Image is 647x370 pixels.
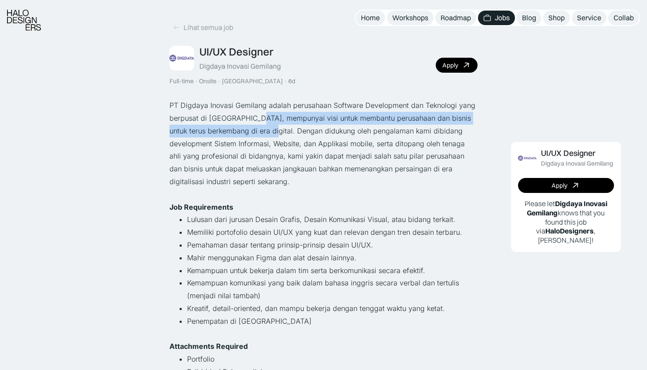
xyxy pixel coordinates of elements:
[187,252,478,264] li: Mahir menggunakan Figma dan alat desain lainnya.
[518,199,614,245] p: Please let knows that you found this job via , [PERSON_NAME]!
[543,11,570,25] a: Shop
[169,342,248,351] strong: Attachments Required
[187,226,478,239] li: Memiliki portofolio desain UI/UX yang kuat dan relevan dengan tren desain terbaru.
[551,182,567,189] div: Apply
[608,11,639,25] a: Collab
[518,178,614,193] a: Apply
[356,11,385,25] a: Home
[187,353,478,366] li: Portfolio
[199,62,281,71] div: Digdaya Inovasi Gemilang
[436,58,478,73] a: Apply
[187,264,478,277] li: Kemampuan untuk bekerja dalam tim serta berkomunikasi secara efektif.
[545,226,594,235] b: HaloDesigners
[187,277,478,302] li: Kemampuan komunikasi yang baik dalam bahasa inggris secara verbal dan tertulis (menjadi nilai tam...
[572,11,607,25] a: Service
[187,213,478,226] li: Lulusan dari jurusan Desain Grafis, Desain Komunikasi Visual, atau bidang terkait.
[169,203,233,211] strong: Job Requirements
[495,13,510,22] div: Jobs
[441,13,471,22] div: Roadmap
[361,13,380,22] div: Home
[548,13,565,22] div: Shop
[517,11,541,25] a: Blog
[392,13,428,22] div: Workshops
[187,302,478,315] li: Kreatif, detail-oriented, dan mampu bekerja dengan tenggat waktu yang ketat.
[187,239,478,252] li: Pemahaman dasar tentang prinsip-prinsip desain UI/UX.
[184,23,233,32] div: Lihat semua job
[217,78,221,85] div: ·
[541,160,613,167] div: Digdaya Inovasi Gemilang
[541,149,596,158] div: UI/UX Designer
[288,78,295,85] div: 6d
[169,20,237,35] a: Lihat semua job
[527,199,607,217] b: Digdaya Inovasi Gemilang
[169,188,478,201] p: ‍
[195,78,198,85] div: ·
[222,78,283,85] div: [GEOGRAPHIC_DATA]
[518,149,537,167] img: Job Image
[169,99,478,188] p: PT Digdaya Inovasi Gemilang adalah perusahaan Software Development dan Teknologi yang berpusat di...
[387,11,434,25] a: Workshops
[199,45,273,58] div: UI/UX Designer
[614,13,634,22] div: Collab
[435,11,476,25] a: Roadmap
[169,46,194,70] img: Job Image
[187,315,478,340] li: Penempatan di [GEOGRAPHIC_DATA]
[577,13,601,22] div: Service
[199,78,217,85] div: Onsite
[284,78,287,85] div: ·
[169,78,194,85] div: Full-time
[478,11,515,25] a: Jobs
[442,62,458,69] div: Apply
[522,13,536,22] div: Blog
